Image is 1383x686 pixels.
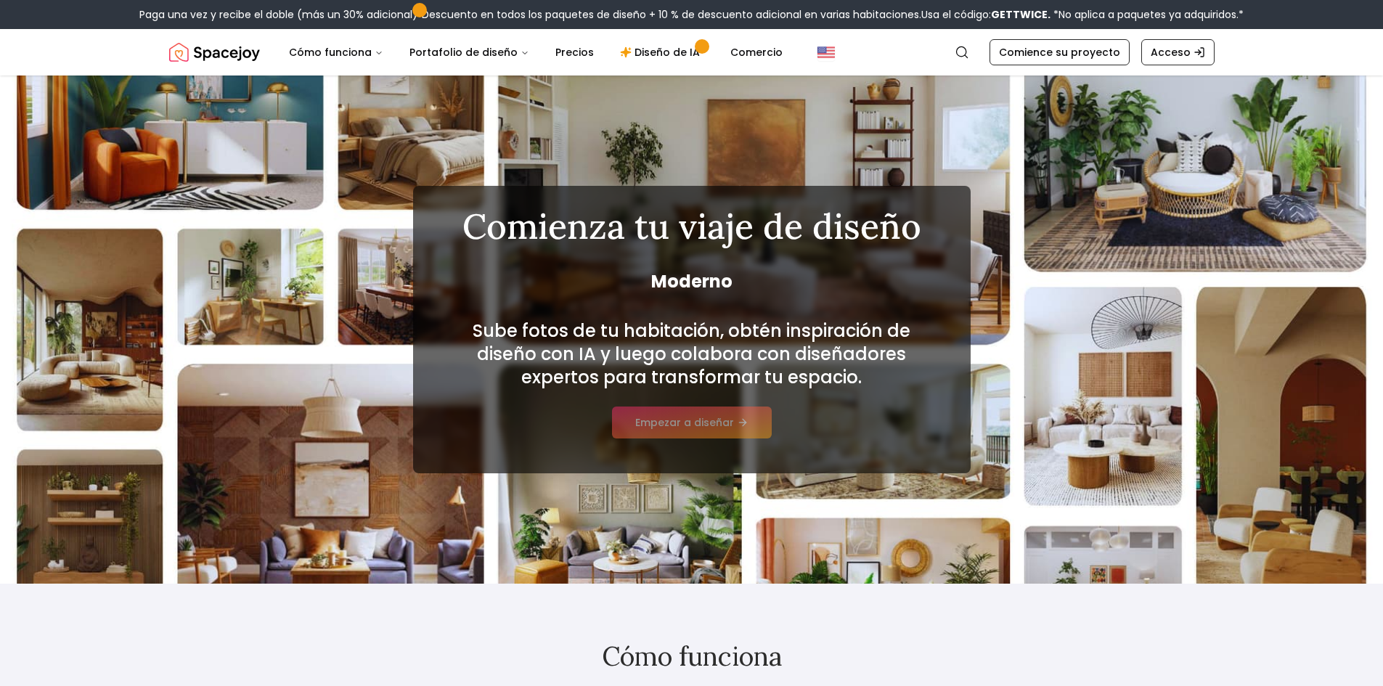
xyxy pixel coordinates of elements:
button: Portafolio de diseño [398,38,541,67]
font: Cómo funciona [289,45,372,60]
a: Precios [544,38,605,67]
font: Comienza tu viaje de diseño [462,204,921,248]
img: Logotipo de Spacejoy [169,38,260,67]
a: Comience su proyecto [990,39,1130,65]
font: Moderno [651,269,733,293]
a: Diseño de IA [608,38,716,67]
font: Cómo funciona [602,640,782,673]
nav: Principal [277,38,794,67]
font: Portafolio de diseño [409,45,518,60]
font: Comience su proyecto [999,45,1120,60]
nav: Global [169,29,1215,75]
font: Diseño de IA [635,45,700,60]
a: Comercio [719,38,794,67]
font: Precios [555,45,594,60]
a: Alegría espacial [169,38,260,67]
a: Acceso [1141,39,1215,65]
font: Usa el código: [921,7,991,22]
img: Estados Unidos [817,44,835,61]
font: Paga una vez y recibe el doble (más un 30% adicional) [139,7,417,22]
font: Sube fotos de tu habitación, obtén inspiración de diseño con IA y luego colabora con diseñadores ... [473,319,910,389]
font: Acceso [1151,45,1191,60]
font: Comercio [730,45,783,60]
font: *No aplica a paquetes ya adquiridos.* [1053,7,1244,22]
button: Cómo funciona [277,38,395,67]
font: GETTWICE. [991,7,1050,22]
font: Descuento en todos los paquetes de diseño + 10 % de descuento adicional en varias habitaciones. [422,7,921,22]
